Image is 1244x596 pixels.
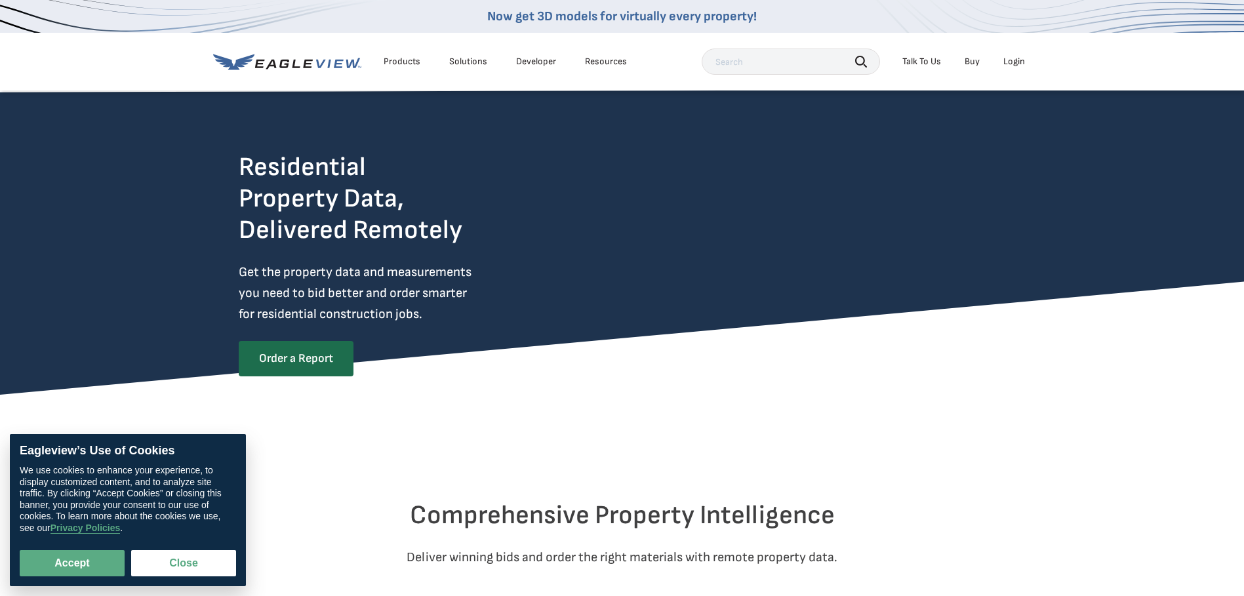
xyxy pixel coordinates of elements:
[20,444,236,458] div: Eagleview’s Use of Cookies
[50,523,121,534] a: Privacy Policies
[239,547,1006,568] p: Deliver winning bids and order the right materials with remote property data.
[449,56,487,68] div: Solutions
[702,49,880,75] input: Search
[239,500,1006,531] h2: Comprehensive Property Intelligence
[20,550,125,576] button: Accept
[965,56,980,68] a: Buy
[1003,56,1025,68] div: Login
[239,262,526,325] p: Get the property data and measurements you need to bid better and order smarter for residential c...
[902,56,941,68] div: Talk To Us
[384,56,420,68] div: Products
[487,9,757,24] a: Now get 3D models for virtually every property!
[516,56,556,68] a: Developer
[239,151,462,246] h2: Residential Property Data, Delivered Remotely
[20,465,236,534] div: We use cookies to enhance your experience, to display customized content, and to analyze site tra...
[239,341,353,376] a: Order a Report
[585,56,627,68] div: Resources
[131,550,236,576] button: Close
